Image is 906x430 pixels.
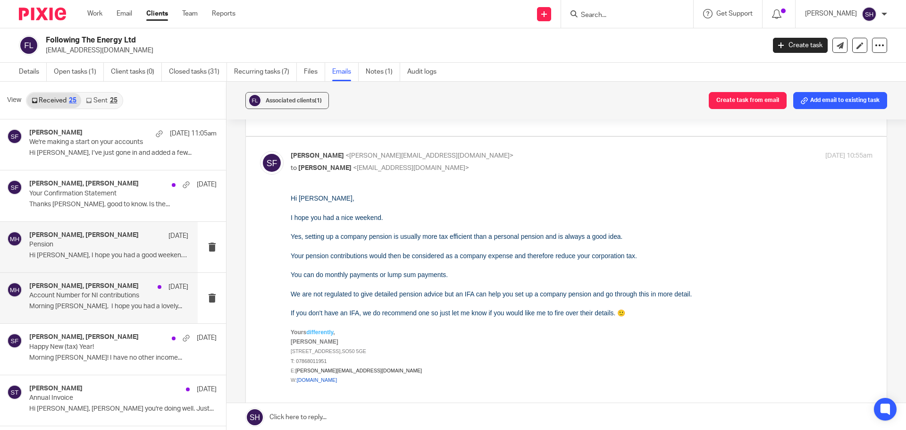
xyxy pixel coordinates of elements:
a: Reports [212,9,235,18]
a: [DOMAIN_NAME] [42,137,87,143]
img: svg%3E [7,129,22,144]
span: SO50 5GE [51,155,75,160]
span: Sessions Online [47,171,91,178]
p: [DATE] [197,385,217,394]
img: YouTube [94,149,112,164]
p: Thanks [PERSON_NAME], good to know. Is the... [29,201,217,209]
span: Get Support [716,10,753,17]
span: , [42,135,44,142]
a: Team [182,9,198,18]
a: Email [117,9,132,18]
img: Pixie [19,8,66,20]
a: Emails [332,63,359,81]
p: We're making a start on your accounts [29,138,179,146]
a: Audit logs [407,63,444,81]
a: Clients [146,9,168,18]
a: Sessions Online [42,171,96,178]
h4: [PERSON_NAME], [PERSON_NAME] [29,333,139,341]
span: [PERSON_NAME] [298,165,352,171]
p: Annual Invoice [29,394,179,402]
img: svg%3E [7,385,22,400]
p: [DATE] [197,333,217,343]
p: Happy New (tax) Year! [29,343,179,351]
a: Client tasks (0) [111,63,162,81]
div: 25 [69,97,76,104]
p: Morning [PERSON_NAME], I hope you had a lovely... [29,303,188,311]
span: differently [16,135,42,142]
span: <[EMAIL_ADDRESS][DOMAIN_NAME]> [353,165,469,171]
h4: [PERSON_NAME], [PERSON_NAME] [29,180,139,188]
button: Add email to existing task [793,92,887,109]
img: svg%3E [7,333,22,348]
a: Open tasks (1) [54,63,104,81]
a: Choose To Be Happy [210,171,277,178]
span: View [7,95,21,105]
a: [DOMAIN_NAME] [6,184,46,189]
span: to [291,165,297,171]
strong: [PERSON_NAME] – Spiritual Life Coach & Intuitive Energy Healer [42,114,218,121]
p: Hi [PERSON_NAME], [PERSON_NAME] you're doing well. Just... [29,405,217,413]
button: Associated clients(1) [245,92,329,109]
a: Sessions In [GEOGRAPHIC_DATA] [104,171,201,178]
button: Create task from email [709,92,787,109]
span: [PERSON_NAME] [291,152,344,159]
p: Hi [PERSON_NAME], I hope you had a good weekend. ... [29,252,188,260]
img: svg%3E [248,93,262,108]
td: I offer a gentle, root-cause approach to healing stress, burnout, and overwhelm. By aligning mind... [42,121,582,132]
a: Received25 [27,93,81,108]
img: svg%3E [862,7,877,22]
p: Account Number for NI contributions [29,292,157,300]
p: [DATE] [168,231,188,241]
h4: [PERSON_NAME] [29,129,83,137]
h4: [PERSON_NAME] [29,385,83,393]
p: [PERSON_NAME] [805,9,857,18]
a: Notes (1) [366,63,400,81]
a: Create task [773,38,828,53]
h4: [PERSON_NAME], [PERSON_NAME] [29,231,139,239]
a: Details [19,63,47,81]
p: Pension [29,241,157,249]
img: svg%3E [7,180,22,195]
p: Your Confirmation Statement [29,190,179,198]
span: (1) [315,98,322,103]
p: Morning [PERSON_NAME]! I have no other income... [29,354,217,362]
p: Hi [PERSON_NAME], I’ve just gone in and added a few... [29,149,217,157]
span: Associated clients [266,98,322,103]
img: svg%3E [260,151,284,175]
a: [PERSON_NAME][EMAIL_ADDRESS][DOMAIN_NAME] [5,174,131,180]
span: <[PERSON_NAME][EMAIL_ADDRESS][DOMAIN_NAME]> [345,152,513,159]
h2: Following The Energy Ltd [46,35,616,45]
p: [EMAIL_ADDRESS][DOMAIN_NAME] [46,46,759,55]
a: Recurring tasks (7) [234,63,297,81]
p: [DATE] 10:55am [825,151,872,161]
img: svg%3E [7,231,22,246]
a: Sent25 [81,93,122,108]
h4: [PERSON_NAME], [PERSON_NAME] [29,282,139,290]
a: Work [87,9,102,18]
a: Files [304,63,325,81]
img: LinkedIn [77,149,94,164]
span: Choose To Be Happy [215,171,273,178]
p: [DATE] [197,180,217,189]
img: svg%3E [19,35,39,55]
input: Search [580,11,665,20]
img: Instagram [59,149,77,164]
img: svg%3E [7,282,22,297]
p: [DATE] [168,282,188,292]
div: 25 [110,97,117,104]
p: [DATE] 11:05am [170,129,217,138]
img: facebook [42,149,59,164]
a: Closed tasks (31) [169,63,227,81]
